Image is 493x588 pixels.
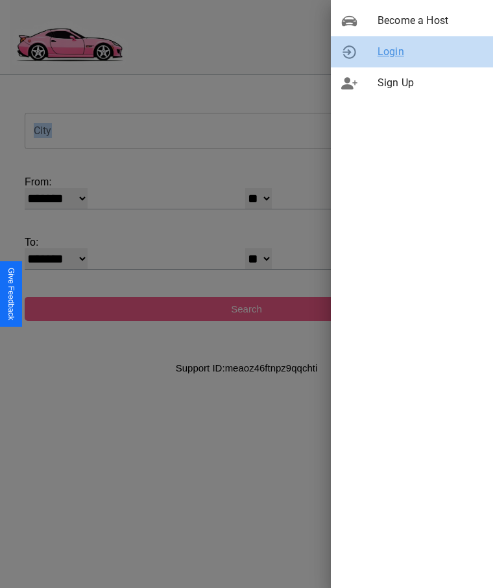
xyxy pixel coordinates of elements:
[6,268,16,320] div: Give Feedback
[378,44,483,60] span: Login
[331,36,493,67] div: Login
[378,13,483,29] span: Become a Host
[331,67,493,99] div: Sign Up
[331,5,493,36] div: Become a Host
[378,75,483,91] span: Sign Up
